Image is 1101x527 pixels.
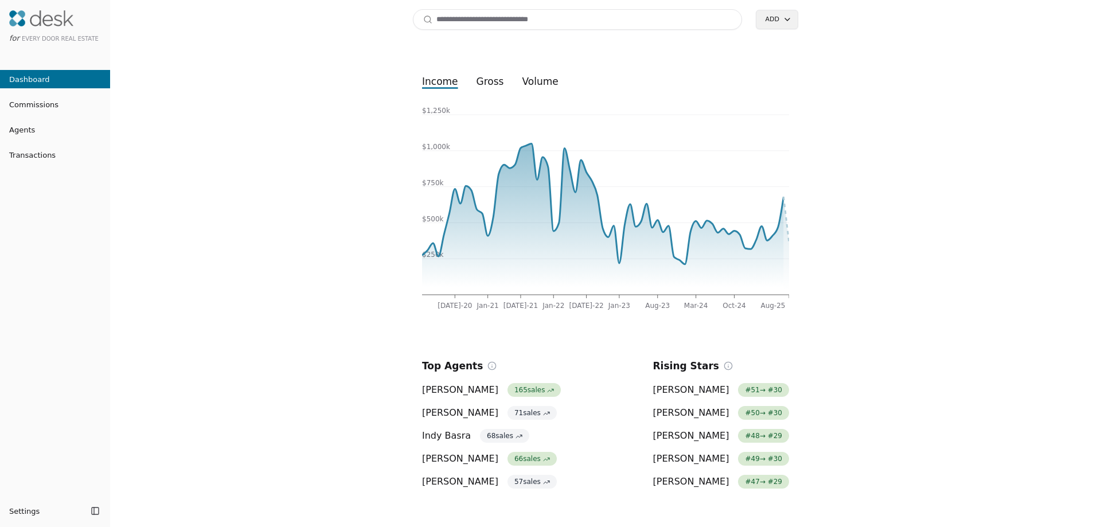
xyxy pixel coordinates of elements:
[422,475,498,489] span: [PERSON_NAME]
[507,452,557,466] span: 66 sales
[653,452,729,466] span: [PERSON_NAME]
[507,475,557,489] span: 57 sales
[422,358,483,374] h2: Top Agents
[507,406,557,420] span: 71 sales
[542,302,564,310] tspan: Jan-22
[422,215,444,223] tspan: $500k
[760,302,785,310] tspan: Aug-25
[422,429,471,443] span: Indy Basra
[653,429,729,443] span: [PERSON_NAME]
[653,475,729,489] span: [PERSON_NAME]
[422,251,444,259] tspan: $250k
[653,406,729,420] span: [PERSON_NAME]
[569,302,603,310] tspan: [DATE]-22
[5,502,87,520] button: Settings
[653,383,729,397] span: [PERSON_NAME]
[422,179,444,187] tspan: $750k
[480,429,529,443] span: 68 sales
[684,302,708,310] tspan: Mar-24
[438,302,472,310] tspan: [DATE]-20
[22,36,99,42] span: Every Door Real Estate
[723,302,745,310] tspan: Oct-24
[503,302,538,310] tspan: [DATE]-21
[467,71,513,92] button: gross
[477,302,499,310] tspan: Jan-21
[422,452,498,466] span: [PERSON_NAME]
[9,10,73,26] img: Desk
[422,383,498,397] span: [PERSON_NAME]
[756,10,798,29] button: Add
[9,34,19,42] span: for
[422,143,450,151] tspan: $1,000k
[653,358,719,374] h2: Rising Stars
[413,71,467,92] button: income
[738,452,789,466] span: # 49 → # 30
[422,406,498,420] span: [PERSON_NAME]
[738,429,789,443] span: # 48 → # 29
[507,383,561,397] span: 165 sales
[608,302,630,310] tspan: Jan-23
[738,383,789,397] span: # 51 → # 30
[738,406,789,420] span: # 50 → # 30
[422,107,450,115] tspan: $1,250k
[645,302,670,310] tspan: Aug-23
[513,71,567,92] button: volume
[738,475,789,489] span: # 47 → # 29
[9,505,40,517] span: Settings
